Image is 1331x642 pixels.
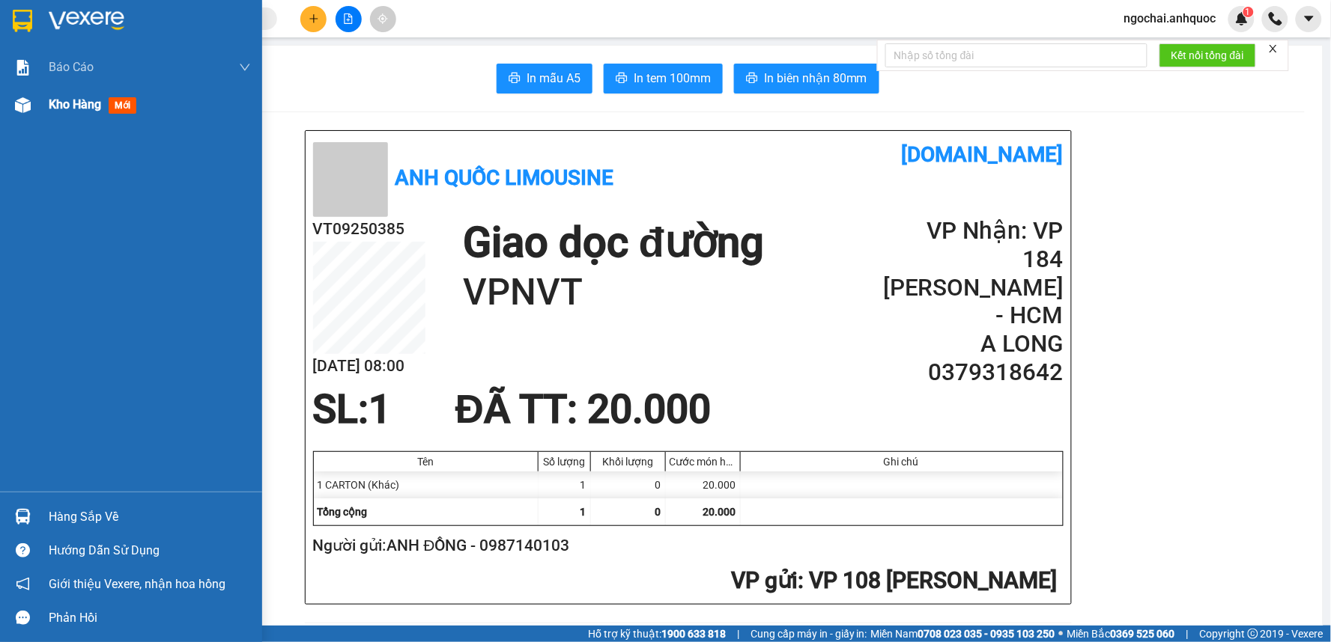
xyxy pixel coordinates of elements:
[634,69,711,88] span: In tem 100mm
[109,97,136,114] span: mới
[395,165,614,190] b: Anh Quốc Limousine
[591,471,666,498] div: 0
[343,13,354,24] span: file-add
[1112,9,1228,28] span: ngochai.anhquoc
[318,456,534,468] div: Tên
[588,626,726,642] span: Hỗ trợ kỹ thuật:
[143,14,179,30] span: Nhận:
[16,611,30,625] span: message
[313,534,1058,558] h2: Người gửi: ANH ĐỒNG - 0987140103
[15,509,31,525] img: warehouse-icon
[580,506,586,518] span: 1
[918,628,1055,640] strong: 0708 023 035 - 0935 103 250
[143,85,264,106] div: 0379318642
[300,6,327,32] button: plus
[883,330,1063,358] h2: A LONG
[1059,631,1064,637] span: ⚪️
[737,626,739,642] span: |
[751,626,867,642] span: Cung cấp máy in - giấy in:
[666,471,741,498] div: 20.000
[871,626,1055,642] span: Miền Nam
[239,61,251,73] span: down
[13,13,133,49] div: VP 108 [PERSON_NAME]
[670,456,736,468] div: Cước món hàng
[746,72,758,86] span: printer
[539,471,591,498] div: 1
[314,471,539,498] div: 1 CARTON (Khác)
[370,6,396,32] button: aim
[455,386,711,432] span: ĐÃ TT : 20.000
[732,567,798,593] span: VP gửi
[13,14,36,30] span: Gửi:
[49,97,101,111] span: Kho hàng
[509,72,521,86] span: printer
[16,577,30,591] span: notification
[313,386,369,432] span: SL:
[16,543,30,557] span: question-circle
[49,506,251,528] div: Hàng sắp về
[1159,43,1256,67] button: Kết nối tổng đài
[369,386,392,432] span: 1
[143,67,264,85] div: A LONG
[1171,47,1244,64] span: Kết nối tổng đài
[378,13,388,24] span: aim
[1243,7,1254,17] sup: 1
[734,64,879,94] button: printerIn biên nhận 80mm
[764,69,867,88] span: In biên nhận 80mm
[655,506,661,518] span: 0
[527,69,580,88] span: In mẫu A5
[1303,12,1316,25] span: caret-down
[497,64,592,94] button: printerIn mẫu A5
[1186,626,1189,642] span: |
[49,58,94,76] span: Báo cáo
[13,49,133,67] div: ANH ĐỒNG
[885,43,1147,67] input: Nhập số tổng đài
[313,566,1058,596] h2: : VP 108 [PERSON_NAME]
[463,269,764,317] h1: VPNVT
[745,456,1059,468] div: Ghi chú
[49,575,225,593] span: Giới thiệu Vexere, nhận hoa hồng
[463,217,764,269] h1: Giao dọc đường
[703,506,736,518] span: 20.000
[542,456,586,468] div: Số lượng
[661,628,726,640] strong: 1900 633 818
[1235,12,1249,25] img: icon-new-feature
[883,217,1063,330] h2: VP Nhận: VP 184 [PERSON_NAME] - HCM
[313,217,425,242] h2: VT09250385
[1111,628,1175,640] strong: 0369 525 060
[1268,43,1279,54] span: close
[13,10,32,32] img: logo-vxr
[318,506,368,518] span: Tổng cộng
[143,13,264,67] div: VP 184 [PERSON_NAME] - HCM
[15,97,31,113] img: warehouse-icon
[336,6,362,32] button: file-add
[595,456,661,468] div: Khối lượng
[15,60,31,76] img: solution-icon
[902,142,1064,167] b: [DOMAIN_NAME]
[1067,626,1175,642] span: Miền Bắc
[313,354,425,379] h2: [DATE] 08:00
[49,607,251,629] div: Phản hồi
[165,106,237,132] span: VPNVT
[604,64,723,94] button: printerIn tem 100mm
[1248,629,1258,639] span: copyright
[1246,7,1251,17] span: 1
[13,67,133,88] div: 0987140103
[309,13,319,24] span: plus
[1269,12,1282,25] img: phone-icon
[883,358,1063,387] h2: 0379318642
[49,539,251,562] div: Hướng dẫn sử dụng
[616,72,628,86] span: printer
[1296,6,1322,32] button: caret-down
